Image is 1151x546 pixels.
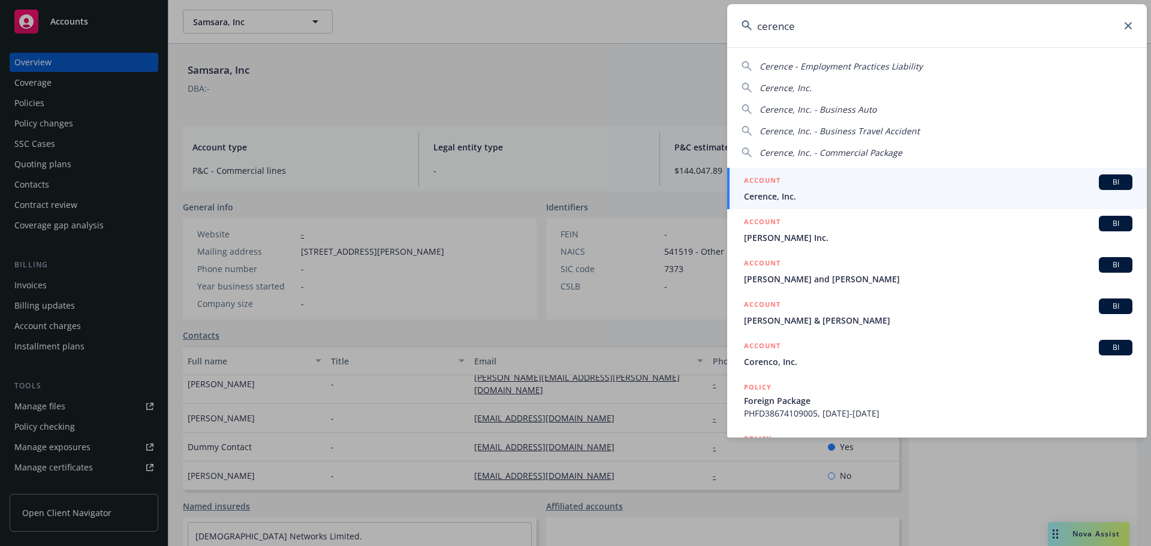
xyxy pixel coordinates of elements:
span: Cerence - Employment Practices Liability [760,61,923,72]
span: [PERSON_NAME] Inc. [744,231,1132,244]
input: Search... [727,4,1147,47]
a: ACCOUNTBI[PERSON_NAME] and [PERSON_NAME] [727,251,1147,292]
a: ACCOUNTBI[PERSON_NAME] Inc. [727,209,1147,251]
span: Foreign Package [744,394,1132,407]
span: Cerence, Inc. [744,190,1132,203]
span: Cerence, Inc. - Business Travel Accident [760,125,920,137]
a: ACCOUNTBI[PERSON_NAME] & [PERSON_NAME] [727,292,1147,333]
span: BI [1104,260,1128,270]
h5: ACCOUNT [744,174,781,189]
span: Corenco, Inc. [744,355,1132,368]
span: Cerence, Inc. - Business Auto [760,104,876,115]
span: Cerence, Inc. - Commercial Package [760,147,902,158]
h5: ACCOUNT [744,298,781,313]
span: PHFD38674109005, [DATE]-[DATE] [744,407,1132,420]
a: POLICY [727,426,1147,478]
h5: ACCOUNT [744,257,781,272]
a: ACCOUNTBICerence, Inc. [727,168,1147,209]
span: [PERSON_NAME] & [PERSON_NAME] [744,314,1132,327]
a: ACCOUNTBICorenco, Inc. [727,333,1147,375]
h5: ACCOUNT [744,340,781,354]
a: POLICYForeign PackagePHFD38674109005, [DATE]-[DATE] [727,375,1147,426]
h5: ACCOUNT [744,216,781,230]
span: BI [1104,177,1128,188]
span: BI [1104,301,1128,312]
h5: POLICY [744,381,772,393]
span: BI [1104,218,1128,229]
span: Cerence, Inc. [760,82,812,93]
span: [PERSON_NAME] and [PERSON_NAME] [744,273,1132,285]
h5: POLICY [744,433,772,445]
span: BI [1104,342,1128,353]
